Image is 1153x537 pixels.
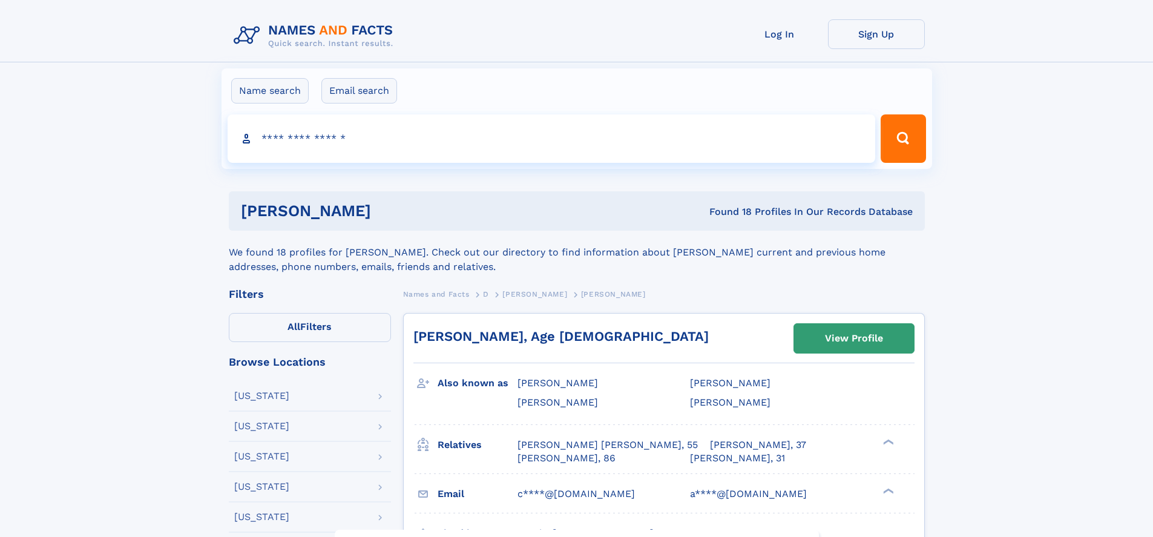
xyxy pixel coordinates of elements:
[517,452,616,465] a: [PERSON_NAME], 86
[825,325,883,352] div: View Profile
[794,324,914,353] a: View Profile
[231,78,309,104] label: Name search
[828,19,925,49] a: Sign Up
[234,421,289,431] div: [US_STATE]
[229,313,391,342] label: Filters
[321,78,397,104] label: Email search
[287,321,300,332] span: All
[710,438,806,452] a: [PERSON_NAME], 37
[438,435,517,455] h3: Relatives
[881,114,925,163] button: Search Button
[483,286,489,301] a: D
[228,114,876,163] input: search input
[234,452,289,461] div: [US_STATE]
[413,329,709,344] a: [PERSON_NAME], Age [DEMOGRAPHIC_DATA]
[880,487,895,495] div: ❯
[229,231,925,274] div: We found 18 profiles for [PERSON_NAME]. Check out our directory to find information about [PERSON...
[517,438,698,452] a: [PERSON_NAME] [PERSON_NAME], 55
[438,484,517,504] h3: Email
[229,19,403,52] img: Logo Names and Facts
[517,377,598,389] span: [PERSON_NAME]
[229,357,391,367] div: Browse Locations
[731,19,828,49] a: Log In
[438,373,517,394] h3: Also known as
[502,290,567,298] span: [PERSON_NAME]
[241,203,540,219] h1: [PERSON_NAME]
[517,397,598,408] span: [PERSON_NAME]
[403,286,470,301] a: Names and Facts
[690,452,785,465] a: [PERSON_NAME], 31
[690,377,770,389] span: [PERSON_NAME]
[483,290,489,298] span: D
[502,286,567,301] a: [PERSON_NAME]
[581,290,646,298] span: [PERSON_NAME]
[234,482,289,492] div: [US_STATE]
[234,391,289,401] div: [US_STATE]
[690,397,770,408] span: [PERSON_NAME]
[229,289,391,300] div: Filters
[880,438,895,446] div: ❯
[540,205,913,219] div: Found 18 Profiles In Our Records Database
[234,512,289,522] div: [US_STATE]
